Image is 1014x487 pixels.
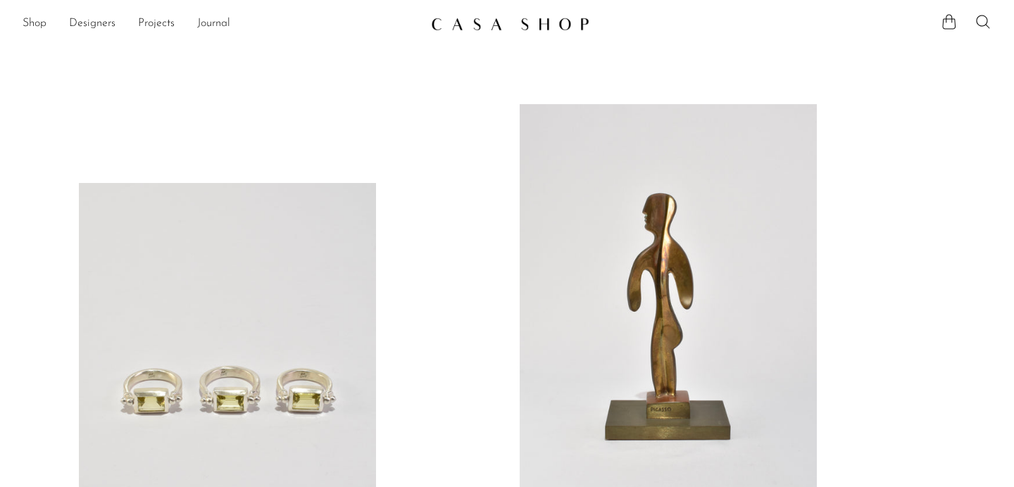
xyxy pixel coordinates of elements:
a: Shop [23,15,46,33]
a: Journal [197,15,230,33]
a: Designers [69,15,115,33]
a: Projects [138,15,175,33]
nav: Desktop navigation [23,12,420,36]
ul: NEW HEADER MENU [23,12,420,36]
